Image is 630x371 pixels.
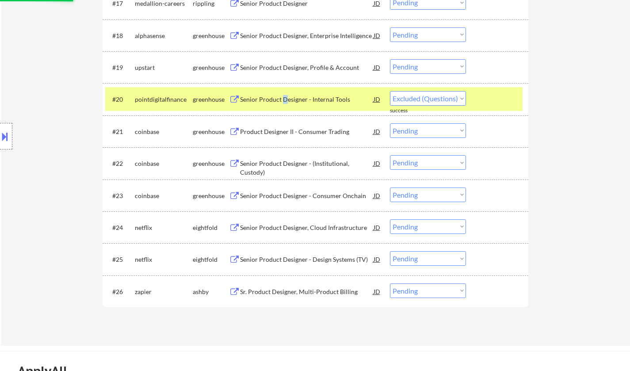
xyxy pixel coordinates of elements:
[193,287,229,296] div: ashby
[135,127,193,136] div: coinbase
[135,95,193,104] div: pointdigitalfinance
[135,191,193,200] div: coinbase
[193,255,229,264] div: eightfold
[373,251,382,267] div: JD
[373,59,382,75] div: JD
[135,159,193,168] div: coinbase
[193,95,229,104] div: greenhouse
[135,287,193,296] div: zapier
[135,223,193,232] div: netflix
[373,283,382,299] div: JD
[373,219,382,235] div: JD
[240,255,374,264] div: Senior Product Designer - Design Systems (TV)
[240,95,374,104] div: Senior Product Designer - Internal Tools
[112,223,128,232] div: #24
[373,155,382,171] div: JD
[112,255,128,264] div: #25
[240,287,374,296] div: Sr. Product Designer, Multi-Product Billing
[390,107,425,115] div: success
[193,191,229,200] div: greenhouse
[240,127,374,136] div: Product Designer II - Consumer Trading
[112,287,128,296] div: #26
[373,123,382,139] div: JD
[193,223,229,232] div: eightfold
[240,63,374,72] div: Senior Product Designer, Profile & Account
[112,31,128,40] div: #18
[240,223,374,232] div: Senior Product Designer, Cloud Infrastructure
[135,63,193,72] div: upstart
[373,27,382,43] div: JD
[193,127,229,136] div: greenhouse
[193,63,229,72] div: greenhouse
[373,187,382,203] div: JD
[240,191,374,200] div: Senior Product Designer - Consumer Onchain
[193,31,229,40] div: greenhouse
[373,91,382,107] div: JD
[135,255,193,264] div: netflix
[240,31,374,40] div: Senior Product Designer, Enterprise Intelligence
[193,159,229,168] div: greenhouse
[135,31,193,40] div: alphasense
[240,159,374,176] div: Senior Product Designer - (Institutional, Custody)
